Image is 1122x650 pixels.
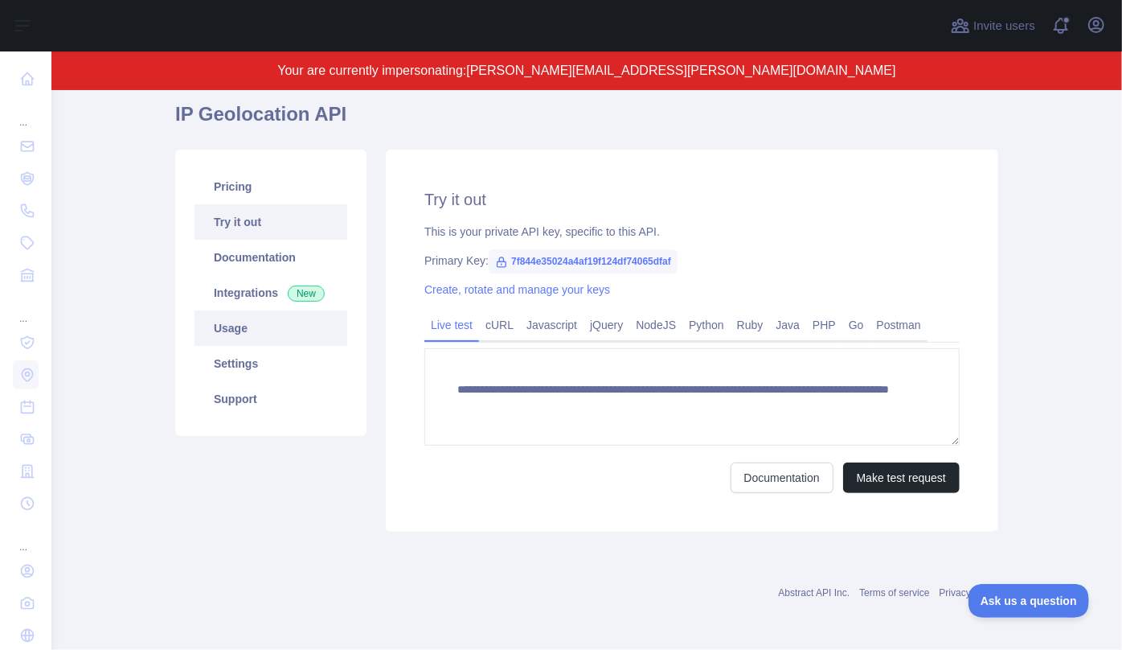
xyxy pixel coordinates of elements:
a: Settings [195,346,347,381]
a: jQuery [584,312,629,338]
a: Documentation [731,463,833,493]
a: Terms of service [859,587,929,599]
a: Javascript [520,312,584,338]
a: NodeJS [629,312,682,338]
a: Live test [424,312,479,338]
a: Support [195,381,347,417]
div: ... [13,293,39,325]
button: Invite users [948,13,1038,39]
a: Postman [870,312,927,338]
span: Your are currently impersonating: [277,64,466,77]
div: ... [13,521,39,553]
h1: IP Geolocation API [175,101,998,140]
a: Privacy policy [940,587,998,599]
iframe: Toggle Customer Support [968,584,1090,618]
div: ... [13,97,39,129]
a: Usage [195,311,347,346]
h2: Try it out [424,188,960,211]
button: Make test request [843,463,960,493]
a: Integrations New [195,275,347,311]
div: Primary Key: [424,253,960,269]
span: [PERSON_NAME][EMAIL_ADDRESS][PERSON_NAME][DOMAIN_NAME] [466,64,895,77]
a: Try it out [195,204,347,240]
div: This is your private API key, specific to this API. [424,224,960,240]
span: Invite users [973,17,1035,35]
a: Ruby [731,312,770,338]
a: Create, rotate and manage your keys [424,283,610,296]
a: Documentation [195,240,347,275]
a: Python [682,312,731,338]
a: Abstract API Inc. [779,587,850,599]
a: Go [842,312,870,338]
span: New [288,286,325,302]
a: PHP [806,312,842,338]
a: cURL [479,312,520,338]
span: 7f844e35024a4af19f124df74065dfaf [489,249,678,274]
a: Pricing [195,169,347,204]
a: Java [770,312,807,338]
